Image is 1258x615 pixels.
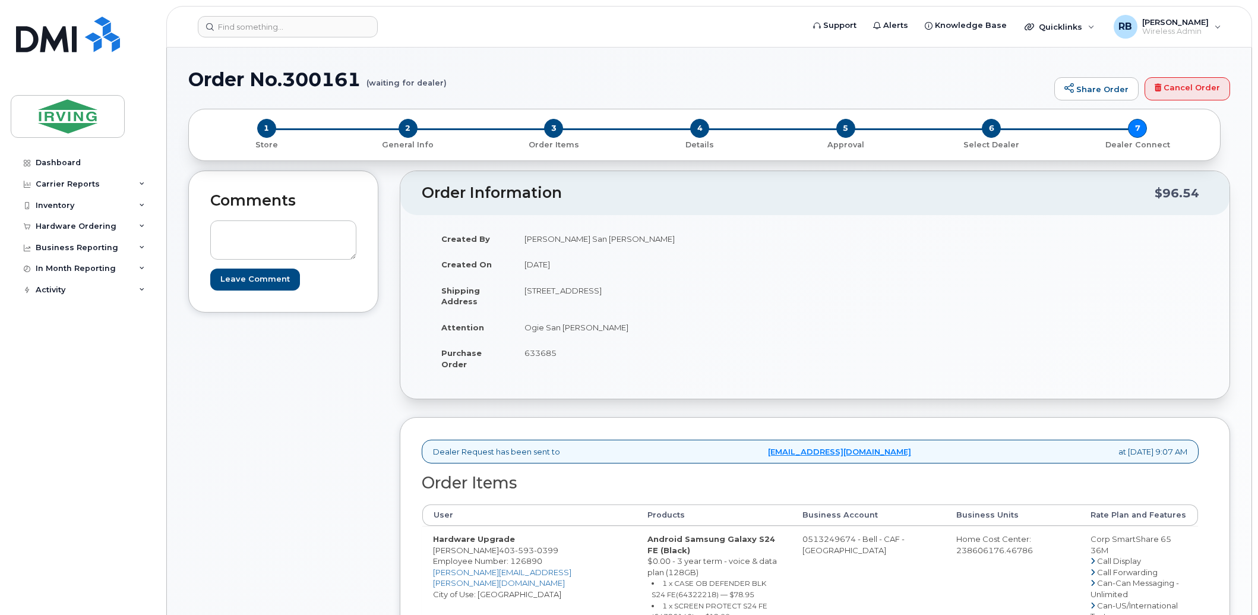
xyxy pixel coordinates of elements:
span: 633685 [524,348,557,358]
span: Call Forwarding [1097,567,1158,577]
strong: Purchase Order [441,348,482,369]
small: 1 x CASE OB DEFENDER BLK S24 FE(64322218) — $78.95 [652,579,766,599]
p: General Info [340,140,476,150]
a: Share Order [1054,77,1139,101]
div: Home Cost Center: 238606176.46786 [956,534,1069,556]
p: Store [203,140,330,150]
a: 3 Order Items [481,138,627,150]
span: 593 [515,545,534,555]
td: [STREET_ADDRESS] [514,277,806,314]
span: 4 [690,119,709,138]
th: Products [637,504,792,526]
h1: Order No.300161 [188,69,1048,90]
a: Cancel Order [1145,77,1230,101]
a: 5 Approval [773,138,919,150]
span: 2 [399,119,418,138]
span: 6 [982,119,1001,138]
a: 1 Store [198,138,335,150]
td: [DATE] [514,251,806,277]
span: 3 [544,119,563,138]
span: 0399 [534,545,558,555]
th: Rate Plan and Features [1080,504,1198,526]
span: Employee Number: 126890 [433,556,542,566]
div: $96.54 [1155,182,1199,204]
th: User [422,504,637,526]
th: Business Account [792,504,946,526]
p: Order Items [485,140,622,150]
p: Approval [777,140,914,150]
strong: Shipping Address [441,286,480,307]
td: [PERSON_NAME] San [PERSON_NAME] [514,226,806,252]
span: Can-Can Messaging - Unlimited [1091,578,1179,599]
p: Details [631,140,768,150]
strong: Android Samsung Galaxy S24 FE (Black) [647,534,775,555]
strong: Created On [441,260,492,269]
h2: Order Items [422,474,1199,492]
th: Business Units [946,504,1079,526]
a: 6 Select Dealer [919,138,1065,150]
div: Dealer Request has been sent to at [DATE] 9:07 AM [422,440,1199,464]
strong: Attention [441,323,484,332]
span: 1 [257,119,276,138]
span: 5 [836,119,855,138]
strong: Created By [441,234,490,244]
td: Ogie San [PERSON_NAME] [514,314,806,340]
span: Call Display [1097,556,1141,566]
p: Select Dealer [924,140,1060,150]
input: Leave Comment [210,269,300,291]
h2: Comments [210,193,356,209]
a: 4 Details [627,138,773,150]
small: (waiting for dealer) [366,69,447,87]
a: [EMAIL_ADDRESS][DOMAIN_NAME] [768,446,911,458]
a: 2 General Info [335,138,481,150]
strong: Hardware Upgrade [433,534,515,544]
a: [PERSON_NAME][EMAIL_ADDRESS][PERSON_NAME][DOMAIN_NAME] [433,567,571,588]
span: 403 [499,545,558,555]
h2: Order Information [422,185,1155,201]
